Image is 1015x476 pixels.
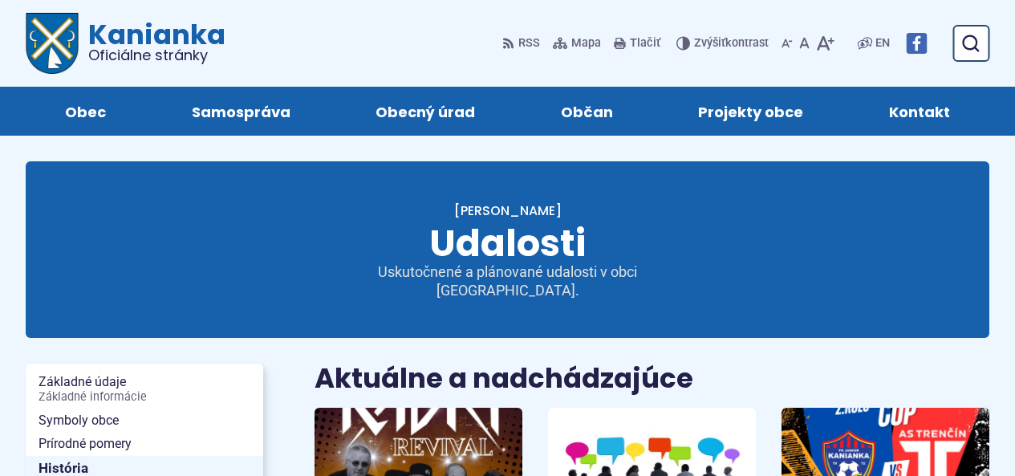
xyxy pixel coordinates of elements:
a: Kontakt [863,87,977,136]
span: Udalosti [429,218,586,269]
span: Základné informácie [39,391,250,404]
span: Prírodné pomery [39,432,250,456]
span: Kanianka [79,21,225,63]
a: RSS [502,26,543,60]
span: Obec [65,87,106,136]
button: Zmenšiť veľkosť písma [778,26,796,60]
span: Projekty obce [698,87,803,136]
a: Občan [534,87,640,136]
span: Tlačiť [630,37,660,51]
img: Prejsť na domovskú stránku [26,13,79,74]
a: Obec [39,87,133,136]
a: Logo Kanianka, prejsť na domovskú stránku. [26,13,225,74]
a: Projekty obce [672,87,830,136]
a: Mapa [550,26,604,60]
span: Základné údaje [39,370,250,408]
span: Mapa [571,34,601,53]
h2: Aktuálne a nadchádzajúce [315,364,989,393]
img: Prejsť na Facebook stránku [906,33,927,54]
span: Samospráva [192,87,290,136]
button: Zväčšiť veľkosť písma [813,26,838,60]
span: Občan [561,87,613,136]
button: Zvýšiťkontrast [676,26,772,60]
a: Obecný úrad [349,87,502,136]
span: Kontakt [889,87,950,136]
a: Základné údajeZákladné informácie [26,370,263,408]
a: EN [872,34,893,53]
a: Prírodné pomery [26,432,263,456]
span: Oficiálne stránky [88,48,225,63]
span: Symboly obce [39,409,250,433]
span: Zvýšiť [694,36,725,50]
a: Samospráva [165,87,318,136]
span: kontrast [694,37,769,51]
a: Symboly obce [26,409,263,433]
span: EN [875,34,890,53]
button: Nastaviť pôvodnú veľkosť písma [796,26,813,60]
p: Uskutočnené a plánované udalosti v obci [GEOGRAPHIC_DATA]. [315,263,700,299]
span: Obecný úrad [376,87,475,136]
a: [PERSON_NAME] [454,201,562,220]
span: RSS [518,34,540,53]
button: Tlačiť [611,26,664,60]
